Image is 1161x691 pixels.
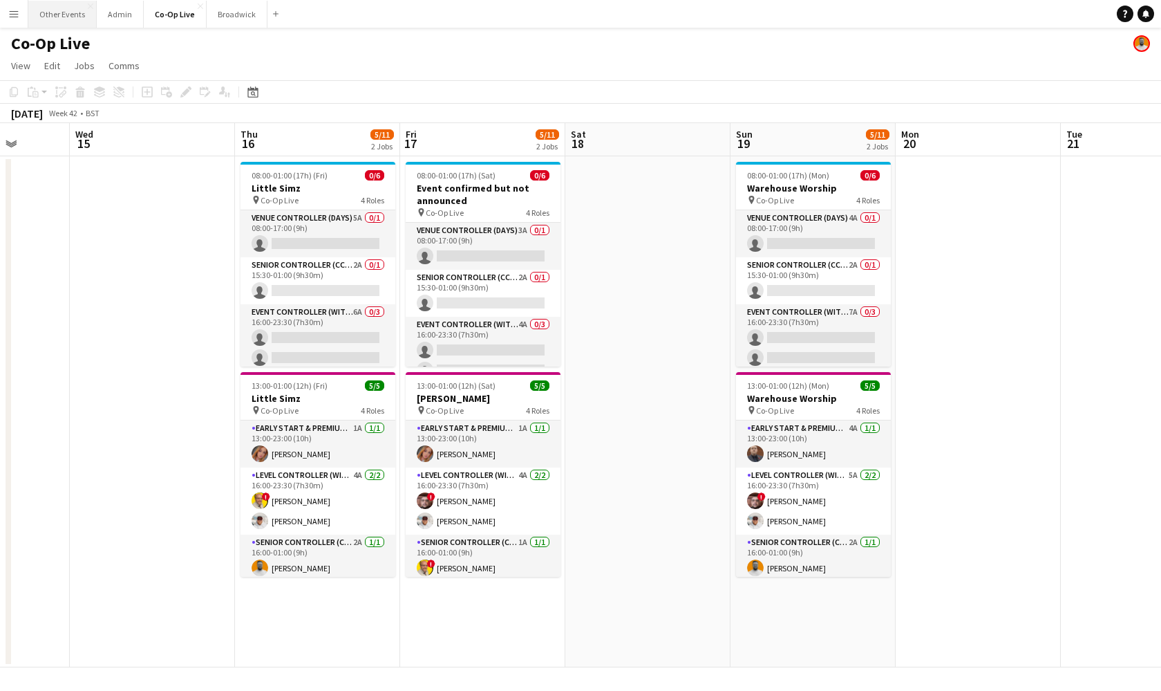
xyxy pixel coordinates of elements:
app-card-role: Venue Controller (Days)4A0/108:00-17:00 (9h) [736,210,891,257]
button: Other Events [28,1,97,28]
span: 5/11 [370,129,394,140]
app-card-role: Senior Controller (CCTV)2A0/115:30-01:00 (9h30m) [736,257,891,304]
span: 19 [734,136,753,151]
app-card-role: Early Start & Premium Controller (with CCTV)1A1/113:00-23:00 (10h)[PERSON_NAME] [240,421,395,468]
span: Week 42 [46,108,80,118]
app-job-card: 08:00-01:00 (17h) (Fri)0/6Little Simz Co-Op Live4 RolesVenue Controller (Days)5A0/108:00-17:00 (9... [240,162,395,367]
app-card-role: Senior Controller (CCTV)2A1/116:00-01:00 (9h)[PERSON_NAME] [240,535,395,582]
app-job-card: 13:00-01:00 (12h) (Sat)5/5[PERSON_NAME] Co-Op Live4 RolesEarly Start & Premium Controller (with C... [406,372,560,577]
span: ! [757,492,766,501]
app-card-role: Senior Controller (CCTV)2A0/115:30-01:00 (9h30m) [240,257,395,304]
app-job-card: 08:00-01:00 (17h) (Sat)0/6Event confirmed but not announced Co-Op Live4 RolesVenue Controller (Da... [406,162,560,367]
span: ! [427,560,435,568]
a: Edit [39,57,66,75]
span: 4 Roles [526,405,549,416]
app-card-role: Event Controller (with CCTV)7A0/316:00-23:30 (7h30m) [736,304,891,391]
h3: Little Simz [240,182,395,194]
app-card-role: Event Controller (with CCTV)4A0/316:00-23:30 (7h30m) [406,317,560,404]
span: 4 Roles [361,405,384,416]
div: BST [86,108,100,118]
app-card-role: Senior Controller (CCTV)2A0/115:30-01:00 (9h30m) [406,270,560,317]
a: Comms [103,57,145,75]
span: Tue [1066,128,1082,140]
span: Fri [406,128,417,140]
span: 13:00-01:00 (12h) (Mon) [747,380,829,391]
span: 5/5 [365,380,384,391]
div: 2 Jobs [536,141,558,151]
span: Wed [75,128,93,140]
app-card-role: Senior Controller (CCTV)2A1/116:00-01:00 (9h)[PERSON_NAME] [736,535,891,582]
span: Co-Op Live [426,208,464,218]
span: Edit [44,59,60,72]
span: Sun [736,128,753,140]
div: 2 Jobs [371,141,393,151]
app-card-role: Early Start & Premium Controller (with CCTV)1A1/113:00-23:00 (10h)[PERSON_NAME] [406,421,560,468]
div: 2 Jobs [867,141,889,151]
app-job-card: 08:00-01:00 (17h) (Mon)0/6Warehouse Worship Co-Op Live4 RolesVenue Controller (Days)4A0/108:00-17... [736,162,891,367]
span: 0/6 [860,170,880,181]
app-card-role: Early Start & Premium Controller (with CCTV)4A1/113:00-23:00 (10h)[PERSON_NAME] [736,421,891,468]
span: Comms [108,59,140,72]
span: ! [262,492,270,501]
span: 4 Roles [856,195,880,205]
app-job-card: 13:00-01:00 (12h) (Mon)5/5Warehouse Worship Co-Op Live4 RolesEarly Start & Premium Controller (wi... [736,372,891,577]
span: 15 [73,136,93,151]
h3: Little Simz [240,392,395,405]
span: 5/11 [536,129,559,140]
app-card-role: Venue Controller (Days)3A0/108:00-17:00 (9h) [406,223,560,270]
span: 08:00-01:00 (17h) (Mon) [747,170,829,181]
app-card-role: Venue Controller (Days)5A0/108:00-17:00 (9h) [240,210,395,257]
span: 5/11 [866,129,889,140]
app-card-role: Senior Controller (CCTV)1A1/116:00-01:00 (9h)![PERSON_NAME] [406,535,560,582]
h3: Event confirmed but not announced [406,182,560,207]
app-card-role: Level Controller (with CCTV)4A2/216:00-23:30 (7h30m)![PERSON_NAME][PERSON_NAME] [240,468,395,535]
span: Co-Op Live [261,405,299,416]
span: View [11,59,30,72]
span: Sat [571,128,586,140]
span: 16 [238,136,258,151]
span: 13:00-01:00 (12h) (Fri) [252,380,328,391]
span: 21 [1064,136,1082,151]
button: Co-Op Live [144,1,207,28]
span: 08:00-01:00 (17h) (Fri) [252,170,328,181]
span: 5/5 [860,380,880,391]
app-card-role: Level Controller (with CCTV)5A2/216:00-23:30 (7h30m)![PERSON_NAME][PERSON_NAME] [736,468,891,535]
button: Broadwick [207,1,267,28]
h3: Warehouse Worship [736,182,891,194]
span: 18 [569,136,586,151]
span: 13:00-01:00 (12h) (Sat) [417,380,495,391]
span: 4 Roles [856,405,880,416]
div: [DATE] [11,107,43,120]
span: 4 Roles [361,195,384,205]
span: Thu [240,128,258,140]
span: 20 [899,136,919,151]
span: 0/6 [365,170,384,181]
span: Co-Op Live [756,195,794,205]
span: 0/6 [530,170,549,181]
h3: Warehouse Worship [736,392,891,405]
h3: [PERSON_NAME] [406,392,560,405]
app-job-card: 13:00-01:00 (12h) (Fri)5/5Little Simz Co-Op Live4 RolesEarly Start & Premium Controller (with CCT... [240,372,395,577]
a: Jobs [68,57,100,75]
span: Co-Op Live [756,405,794,416]
app-card-role: Event Controller (with CCTV)6A0/316:00-23:30 (7h30m) [240,304,395,391]
button: Admin [97,1,144,28]
span: ! [427,492,435,501]
span: Co-Op Live [426,405,464,416]
span: 08:00-01:00 (17h) (Sat) [417,170,495,181]
span: 17 [404,136,417,151]
h1: Co-Op Live [11,33,90,54]
app-card-role: Level Controller (with CCTV)4A2/216:00-23:30 (7h30m)![PERSON_NAME][PERSON_NAME] [406,468,560,535]
span: Co-Op Live [261,195,299,205]
span: Mon [901,128,919,140]
span: 5/5 [530,380,549,391]
a: View [6,57,36,75]
app-user-avatar: Ben Sidaway [1133,35,1150,52]
span: 4 Roles [526,208,549,218]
